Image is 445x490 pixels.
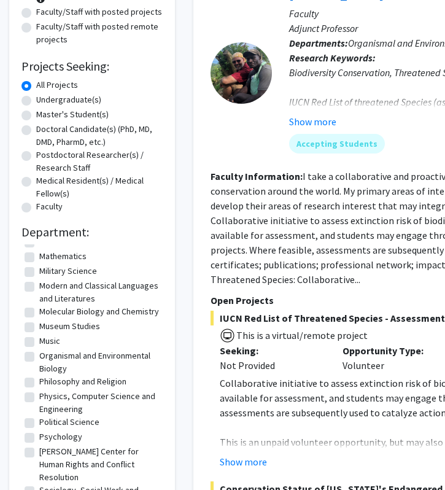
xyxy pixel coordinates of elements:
label: Physics, Computer Science and Engineering [39,390,160,416]
iframe: Chat [9,435,52,481]
b: Faculty Information: [211,170,303,182]
label: Faculty/Staff with posted projects [36,6,162,18]
label: Philosophy and Religion [39,375,126,388]
label: Mathematics [39,250,87,263]
h2: Projects Seeking: [21,59,163,74]
div: Not Provided [220,358,324,373]
label: Faculty/Staff with posted remote projects [36,20,163,46]
label: Doctoral Candidate(s) (PhD, MD, DMD, PharmD, etc.) [36,123,163,149]
button: Show more [220,454,267,469]
label: Organismal and Environmental Biology [39,349,160,375]
label: Military Science [39,265,97,278]
label: Music [39,335,60,348]
label: Modern and Classical Languages and Literatures [39,279,160,305]
b: Departments: [289,37,348,49]
p: Seeking: [220,343,324,358]
label: Political Science [39,416,99,429]
label: Museum Studies [39,320,100,333]
label: Faculty [36,200,63,213]
span: This is a virtual/remote project [235,329,368,341]
label: Molecular Biology and Chemistry [39,305,159,318]
b: Research Keywords: [289,52,376,64]
mat-chip: Accepting Students [289,134,385,154]
label: Medical Resident(s) / Medical Fellow(s) [36,174,163,200]
button: Show more [289,114,336,129]
label: Master's Student(s) [36,108,109,121]
label: Psychology [39,430,82,443]
label: Undergraduate(s) [36,93,101,106]
label: [PERSON_NAME] Center for Human Rights and Conflict Resolution [39,445,160,484]
label: All Projects [36,79,78,91]
h2: Department: [21,225,163,239]
label: Postdoctoral Researcher(s) / Research Staff [36,149,163,174]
